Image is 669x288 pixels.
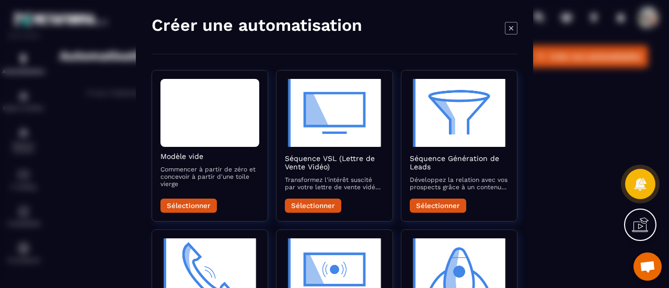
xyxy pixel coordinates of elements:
h4: Créer une automatisation [152,15,362,36]
h2: Modèle vide [160,152,259,160]
button: Sélectionner [285,199,341,213]
p: Développez la relation avec vos prospects grâce à un contenu attractif qui les accompagne vers la... [410,176,509,191]
a: Ouvrir le chat [633,252,662,281]
button: Sélectionner [410,199,466,213]
p: Commencer à partir de zéro et concevoir à partir d'une toile vierge [160,166,259,188]
button: Sélectionner [160,199,217,213]
img: automation-objective-icon [285,79,384,147]
h2: Séquence Génération de Leads [410,154,509,171]
img: automation-objective-icon [410,79,509,147]
h2: Séquence VSL (Lettre de Vente Vidéo) [285,154,384,171]
p: Transformez l'intérêt suscité par votre lettre de vente vidéo en actions concrètes avec des e-mai... [285,176,384,191]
